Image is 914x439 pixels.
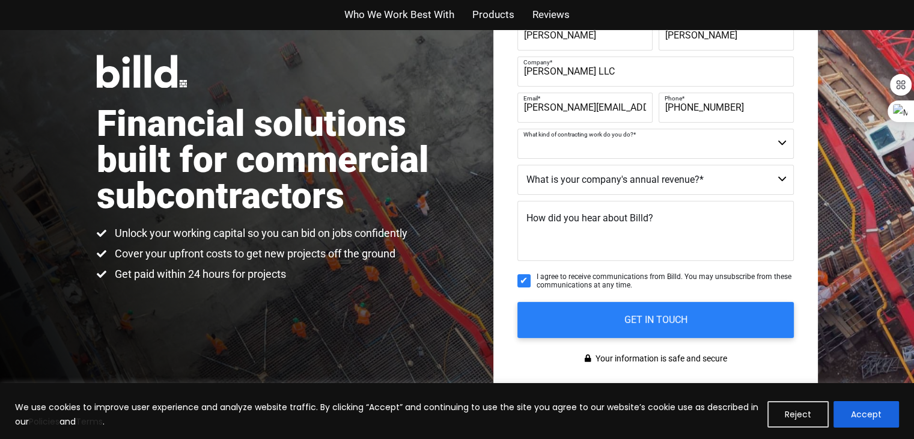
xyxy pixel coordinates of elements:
span: Your information is safe and secure [593,350,727,367]
a: Terms [76,416,103,428]
a: Who We Work Best With [344,6,454,23]
span: I agree to receive communications from Billd. You may unsubscribe from these communications at an... [537,272,794,290]
a: Policies [29,416,59,428]
span: Email [523,94,538,101]
h1: Financial solutions built for commercial subcontractors [97,106,457,214]
input: I agree to receive communications from Billd. You may unsubscribe from these communications at an... [517,274,531,287]
span: Unlock your working capital so you can bid on jobs confidently [112,226,407,241]
span: Company [523,58,550,65]
a: Reviews [532,6,570,23]
a: Products [472,6,514,23]
span: Phone [665,94,682,101]
span: Get paid within 24 hours for projects [112,267,286,281]
p: We use cookies to improve user experience and analyze website traffic. By clicking “Accept” and c... [15,400,758,429]
span: How did you hear about Billd? [526,212,653,224]
input: GET IN TOUCH [517,302,794,338]
button: Accept [833,401,899,428]
button: Reject [767,401,829,428]
span: Cover your upfront costs to get new projects off the ground [112,247,395,261]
